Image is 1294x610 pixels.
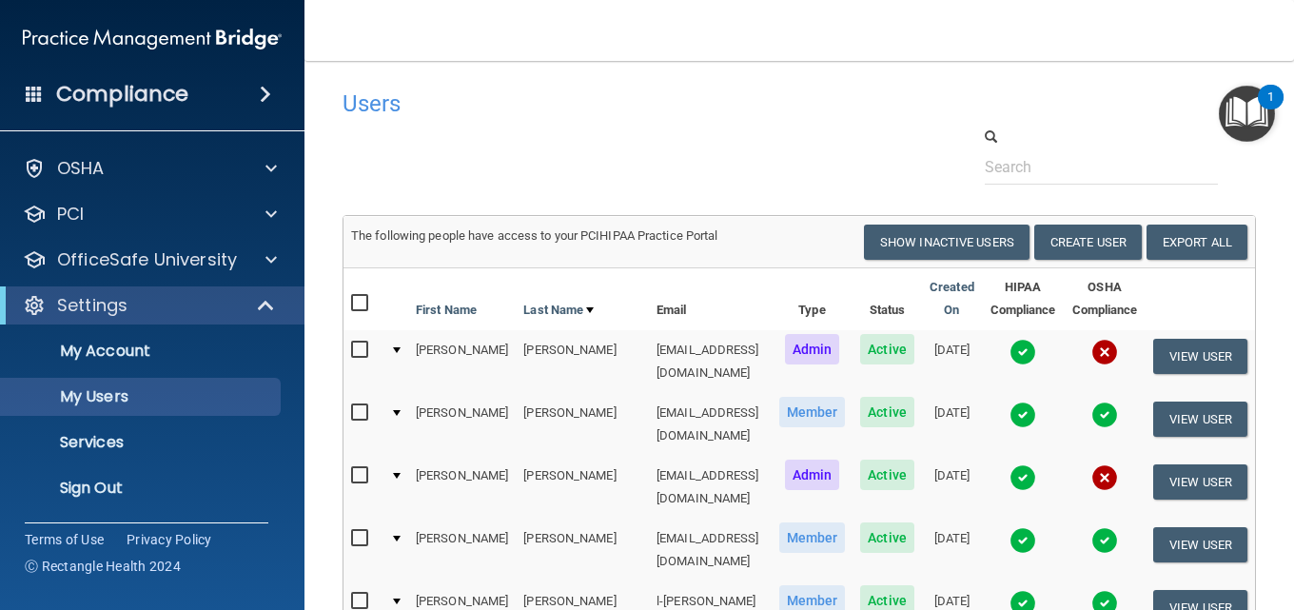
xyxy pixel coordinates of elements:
a: OfficeSafe University [23,248,277,271]
button: View User [1153,464,1247,500]
th: Status [853,268,922,330]
button: Create User [1034,225,1142,260]
a: Settings [23,294,276,317]
td: [PERSON_NAME] [516,330,649,393]
td: [PERSON_NAME] [408,393,516,456]
p: Sign Out [12,479,272,498]
td: [DATE] [922,330,982,393]
span: Active [860,460,914,490]
td: [DATE] [922,393,982,456]
td: [DATE] [922,519,982,581]
h4: Users [343,91,864,116]
p: My Account [12,342,272,361]
p: OSHA [57,157,105,180]
iframe: Drift Widget Chat Controller [965,475,1271,551]
img: PMB logo [23,20,282,58]
p: Settings [57,294,127,317]
img: cross.ca9f0e7f.svg [1091,339,1118,365]
td: [EMAIL_ADDRESS][DOMAIN_NAME] [649,330,772,393]
img: tick.e7d51cea.svg [1010,464,1036,491]
button: Show Inactive Users [864,225,1029,260]
td: [DATE] [922,456,982,519]
img: cross.ca9f0e7f.svg [1091,464,1118,491]
p: Services [12,433,272,452]
a: First Name [416,299,477,322]
img: tick.e7d51cea.svg [1010,402,1036,428]
span: Ⓒ Rectangle Health 2024 [25,557,181,576]
img: tick.e7d51cea.svg [1010,339,1036,365]
a: PCI [23,203,277,226]
td: [PERSON_NAME] [516,519,649,581]
td: [EMAIL_ADDRESS][DOMAIN_NAME] [649,519,772,581]
img: tick.e7d51cea.svg [1091,402,1118,428]
th: OSHA Compliance [1064,268,1146,330]
a: OSHA [23,157,277,180]
p: My Users [12,387,272,406]
a: Export All [1147,225,1247,260]
div: 1 [1267,97,1274,122]
a: Terms of Use [25,530,104,549]
span: Admin [785,334,840,364]
button: Open Resource Center, 1 new notification [1219,86,1275,142]
span: Active [860,334,914,364]
th: HIPAA Compliance [982,268,1064,330]
td: [PERSON_NAME] [516,456,649,519]
span: Member [779,397,846,427]
td: [PERSON_NAME] [408,330,516,393]
span: Admin [785,460,840,490]
th: Type [772,268,853,330]
span: Member [779,522,846,553]
a: Created On [930,276,974,322]
a: Privacy Policy [127,530,212,549]
p: OfficeSafe University [57,248,237,271]
td: [EMAIL_ADDRESS][DOMAIN_NAME] [649,393,772,456]
span: Active [860,522,914,553]
p: PCI [57,203,84,226]
button: View User [1153,339,1247,374]
th: Email [649,268,772,330]
td: [PERSON_NAME] [408,519,516,581]
span: The following people have access to your PCIHIPAA Practice Portal [351,228,718,243]
td: [PERSON_NAME] [516,393,649,456]
input: Search [985,149,1218,185]
button: View User [1153,402,1247,437]
td: [PERSON_NAME] [408,456,516,519]
span: Active [860,397,914,427]
a: Last Name [523,299,594,322]
h4: Compliance [56,81,188,108]
td: [EMAIL_ADDRESS][DOMAIN_NAME] [649,456,772,519]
